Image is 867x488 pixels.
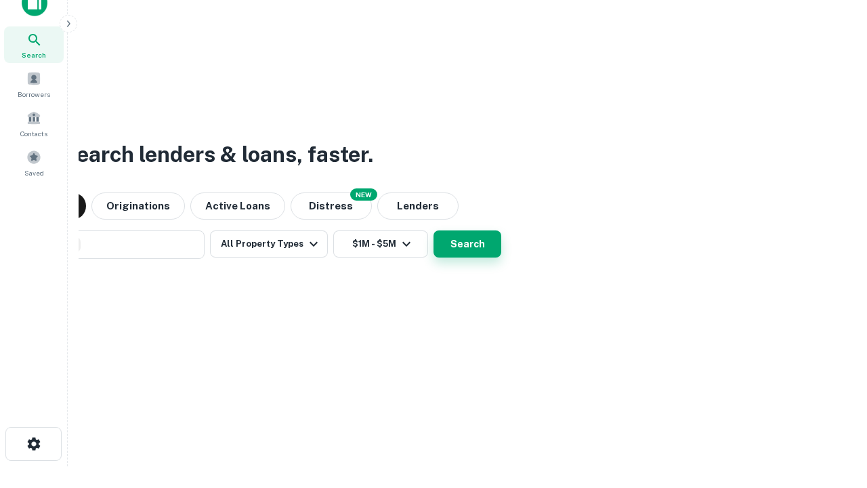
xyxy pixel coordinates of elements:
a: Borrowers [4,66,64,102]
button: Search [433,230,501,258]
span: Contacts [20,128,47,139]
button: Originations [91,192,185,220]
a: Saved [4,144,64,181]
a: Contacts [4,105,64,142]
button: All Property Types [210,230,328,258]
button: Active Loans [190,192,285,220]
span: Search [22,49,46,60]
iframe: Chat Widget [799,380,867,445]
h3: Search lenders & loans, faster. [62,138,373,171]
div: NEW [350,188,377,201]
span: Borrowers [18,89,50,100]
span: Saved [24,167,44,178]
a: Search [4,26,64,63]
button: Lenders [377,192,459,220]
button: Search distressed loans with lien and other non-mortgage details. [291,192,372,220]
button: $1M - $5M [333,230,428,258]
